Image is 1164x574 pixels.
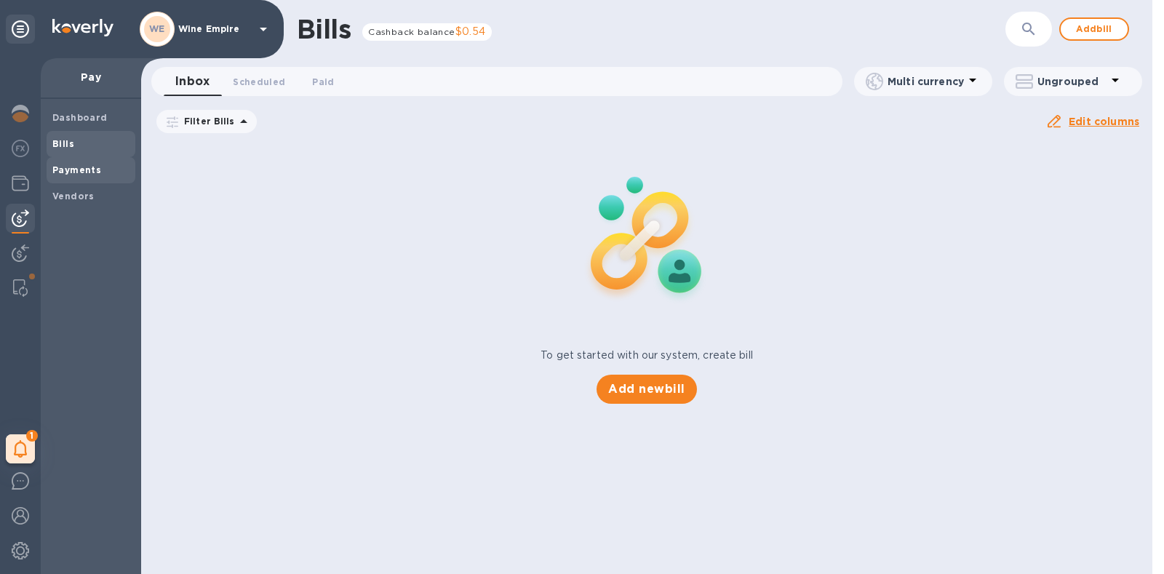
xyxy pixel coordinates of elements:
p: Multi currency [888,74,964,89]
b: Payments [52,164,101,175]
p: Pay [52,70,129,84]
span: Add new bill [608,380,685,398]
img: Foreign exchange [12,140,29,157]
u: Edit columns [1069,116,1139,127]
button: Addbill [1059,17,1129,41]
span: $0.54 [455,25,486,37]
h1: Bills [297,14,351,44]
span: Inbox [175,71,210,92]
p: Filter Bills [178,115,235,127]
span: Cashback balance [368,26,455,37]
b: Vendors [52,191,95,202]
span: Paid [312,74,334,89]
b: Bills [52,138,74,149]
img: Logo [52,19,113,36]
span: Scheduled [233,74,285,89]
img: Wallets [12,175,29,192]
span: Add bill [1072,20,1116,38]
button: Add newbill [597,375,696,404]
p: Ungrouped [1037,74,1107,89]
p: To get started with our system, create bill [541,348,753,363]
p: Wine Empire [178,24,251,34]
div: Unpin categories [6,15,35,44]
b: WE [149,23,165,34]
b: Dashboard [52,112,108,123]
span: 1 [26,430,38,442]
